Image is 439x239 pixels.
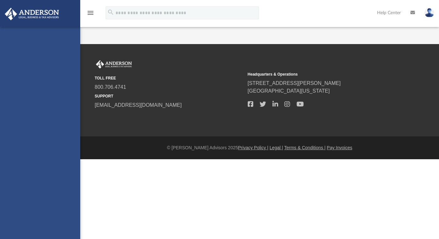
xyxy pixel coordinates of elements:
img: Anderson Advisors Platinum Portal [95,60,133,69]
img: User Pic [425,8,434,17]
div: © [PERSON_NAME] Advisors 2025 [80,144,439,151]
a: Terms & Conditions | [284,145,326,150]
small: TOLL FREE [95,75,243,81]
small: SUPPORT [95,93,243,99]
img: Anderson Advisors Platinum Portal [3,8,61,20]
a: [GEOGRAPHIC_DATA][US_STATE] [248,88,330,94]
a: [STREET_ADDRESS][PERSON_NAME] [248,80,341,86]
i: search [107,9,114,16]
a: 800.706.4741 [95,84,126,90]
small: Headquarters & Operations [248,71,396,77]
a: [EMAIL_ADDRESS][DOMAIN_NAME] [95,102,182,108]
a: Pay Invoices [327,145,352,150]
a: menu [87,12,94,17]
a: Legal | [270,145,283,150]
i: menu [87,9,94,17]
a: Privacy Policy | [238,145,269,150]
